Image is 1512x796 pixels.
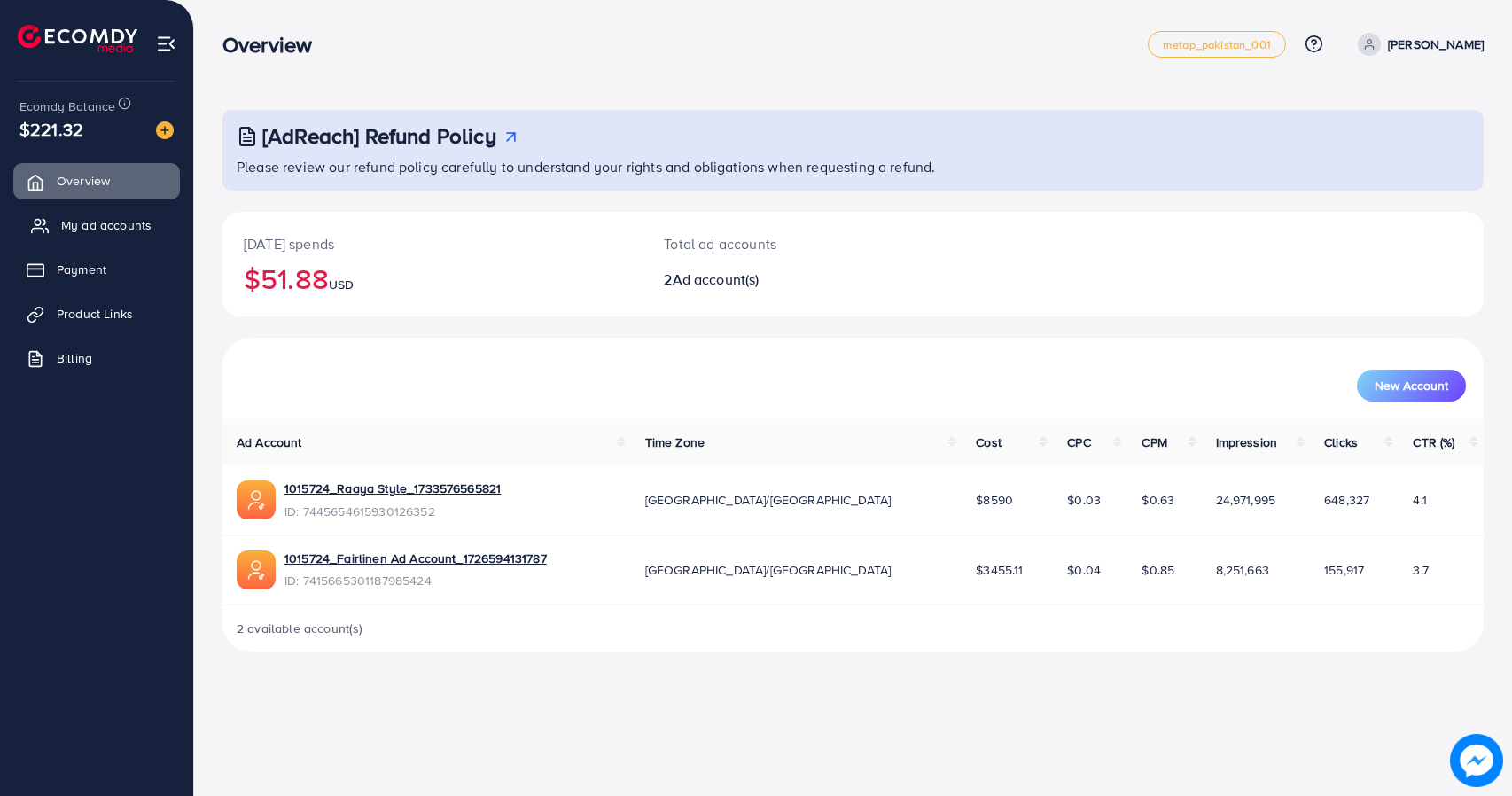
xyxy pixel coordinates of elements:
[284,572,547,589] span: ID: 7415665301187985424
[976,491,1013,509] span: $8590
[237,480,276,519] img: ic-ads-acc.e4c84228.svg
[61,216,152,234] span: My ad accounts
[13,207,180,243] a: My ad accounts
[1450,734,1503,787] img: image
[1357,370,1466,402] button: New Account
[1388,34,1484,55] p: [PERSON_NAME]
[1413,561,1428,579] span: 3.7
[1216,561,1269,579] span: 8,251,663
[237,156,1473,177] p: Please review our refund policy carefully to understand your rights and obligations when requesti...
[645,491,892,509] span: [GEOGRAPHIC_DATA]/[GEOGRAPHIC_DATA]
[1413,491,1426,509] span: 4.1
[1067,561,1101,579] span: $0.04
[1216,433,1278,451] span: Impression
[13,252,180,287] a: Payment
[237,620,363,637] span: 2 available account(s)
[1067,491,1101,509] span: $0.03
[244,233,621,254] p: [DATE] spends
[1216,491,1276,509] span: 24,971,995
[1142,491,1174,509] span: $0.63
[1324,433,1358,451] span: Clicks
[976,561,1023,579] span: $3455.11
[1324,561,1364,579] span: 155,917
[237,550,276,589] img: ic-ads-acc.e4c84228.svg
[1351,33,1484,56] a: [PERSON_NAME]
[1142,561,1174,579] span: $0.85
[1413,433,1454,451] span: CTR (%)
[284,550,547,567] a: 1015724_Fairlinen Ad Account_1726594131787
[664,233,937,254] p: Total ad accounts
[156,34,176,54] img: menu
[19,116,83,142] span: $221.32
[673,269,760,289] span: Ad account(s)
[156,121,174,139] img: image
[57,261,106,278] span: Payment
[1324,491,1369,509] span: 648,327
[237,433,302,451] span: Ad Account
[244,261,621,295] h2: $51.88
[1067,433,1090,451] span: CPC
[57,172,110,190] span: Overview
[57,305,133,323] span: Product Links
[13,296,180,332] a: Product Links
[13,340,180,376] a: Billing
[664,271,937,288] h2: 2
[1163,39,1271,51] span: metap_pakistan_001
[645,433,705,451] span: Time Zone
[329,276,354,293] span: USD
[1142,433,1166,451] span: CPM
[19,98,115,115] span: Ecomdy Balance
[18,25,137,52] img: logo
[57,349,92,367] span: Billing
[13,163,180,199] a: Overview
[284,480,501,497] a: 1015724_Raaya Style_1733576565821
[1375,379,1448,392] span: New Account
[284,503,501,520] span: ID: 7445654615930126352
[1148,31,1286,58] a: metap_pakistan_001
[222,32,326,58] h3: Overview
[645,561,892,579] span: [GEOGRAPHIC_DATA]/[GEOGRAPHIC_DATA]
[262,123,496,149] h3: [AdReach] Refund Policy
[976,433,1002,451] span: Cost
